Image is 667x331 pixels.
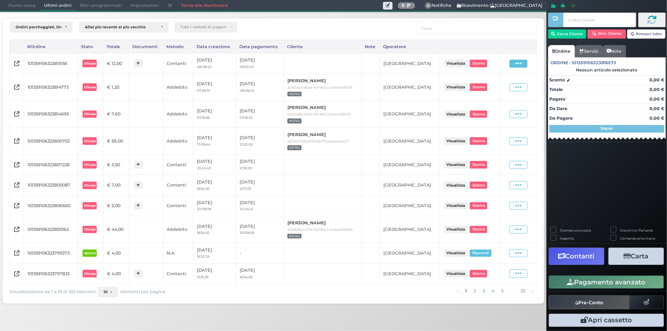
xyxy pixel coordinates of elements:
[572,60,617,66] span: 101359106323816573
[548,67,666,73] div: Nessun articolo selezionato
[163,243,193,264] td: N.A.
[103,196,129,216] td: € 3,00
[180,25,226,29] div: Tutti i metodi di pagamento
[103,263,129,284] td: € 4,00
[287,92,302,97] span: HOTEL
[163,101,193,127] td: Addebito
[236,175,284,196] td: [DATE]
[163,216,193,243] td: Addebito
[84,139,96,143] b: Chiuso
[24,154,78,175] td: 101359106323807228
[236,74,284,101] td: [DATE]
[236,196,284,216] td: [DATE]
[380,263,439,284] td: [GEOGRAPHIC_DATA]
[84,112,96,116] b: Chiuso
[84,204,96,208] b: Chiuso
[549,87,563,92] strong: Totale
[163,74,193,101] td: Addebito
[24,175,78,196] td: 101359106323800087
[563,13,636,27] input: Codice Cliente
[10,287,96,297] span: Visualizzazione da 1 a 10 di 323 elementi
[287,112,351,116] small: b5a12a6b-d1b0-11ef-9f1b-02dee4366319
[193,175,236,196] td: [DATE]
[163,154,193,175] td: Contanti
[24,101,78,127] td: 101359106323814695
[444,110,468,118] button: Visualizza
[78,40,104,53] div: Stato
[480,287,487,295] a: alla pagina 3
[236,101,284,127] td: [DATE]
[240,142,253,146] small: 21:20:05
[236,216,284,243] td: [DATE]
[240,207,253,211] small: 20:24:41
[177,0,232,11] a: Torna alla dashboard
[380,154,439,175] td: [GEOGRAPHIC_DATA]
[444,270,468,277] button: Visualizza
[380,243,439,264] td: [GEOGRAPHIC_DATA]
[602,45,626,57] a: Note
[560,228,591,233] label: Stampa una copia
[444,202,468,209] button: Visualizza
[236,154,284,175] td: [DATE]
[103,216,129,243] td: € 44,00
[380,53,439,74] td: [GEOGRAPHIC_DATA]
[197,254,209,258] small: 16:32:24
[575,45,602,57] a: Servizi
[549,77,565,83] strong: Sconto
[103,74,129,101] td: € 1,20
[24,74,78,101] td: 101359106323814773
[362,40,380,53] div: Note
[197,115,209,120] small: 07:15:56
[444,182,468,189] button: Visualizza
[620,236,656,241] label: Comanda prioritaria
[284,40,361,53] div: Cliente
[287,78,326,83] b: [PERSON_NAME]
[236,128,284,154] td: [DATE]
[549,106,567,111] strong: Da Dare
[4,0,40,11] span: Punto cassa
[193,154,236,175] td: [DATE]
[84,183,96,187] b: Chiuso
[24,216,78,243] td: 101359106323800162
[470,137,487,144] button: Storno
[163,175,193,196] td: Contanti
[240,230,255,235] small: 20:09:08
[549,276,664,289] button: Pagamento avanzato
[103,40,129,53] div: Totale
[549,96,565,102] strong: Pagato
[84,227,96,231] b: Chiuso
[470,202,487,209] button: Storno
[163,128,193,154] td: Addebito
[193,263,236,284] td: [DATE]
[620,228,653,233] label: Scontrino Parlante
[380,175,439,196] td: [GEOGRAPHIC_DATA]
[240,65,254,69] small: 09:02:47
[197,142,210,146] small: 17:09:44
[197,230,209,235] small: 16:54:52
[470,250,492,257] button: Riprendi
[193,40,236,53] div: Data creazione
[380,216,439,243] td: [GEOGRAPHIC_DATA]
[470,226,487,233] button: Storno
[470,60,487,67] button: Storno
[84,163,96,167] b: Chiuso
[85,25,157,29] div: Dal più recente al più vecchio
[163,196,193,216] td: Contanti
[40,0,76,11] span: Ultimi ordini
[193,101,236,127] td: [DATE]
[287,132,326,137] b: [PERSON_NAME]
[649,106,664,111] strong: 0,00 €
[287,85,352,89] small: a21d0aef-d8ad-11ef-9b52-02dee4366319
[10,22,73,32] button: Ordini parcheggiati, Ordini aperti, Ordini chiusi
[287,220,326,226] b: [PERSON_NAME]
[287,139,349,143] small: a67e047d621811f098770aeaebb5e02f
[103,175,129,196] td: € 7,00
[470,270,487,277] button: Storno
[549,248,604,265] button: Contanti
[98,287,166,297] div: elementi per pagina
[444,226,468,233] button: Visualizza
[84,62,96,65] b: Chiuso
[444,83,468,91] button: Visualizza
[463,287,469,295] a: alla pagina 1
[163,263,193,284] td: Contanti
